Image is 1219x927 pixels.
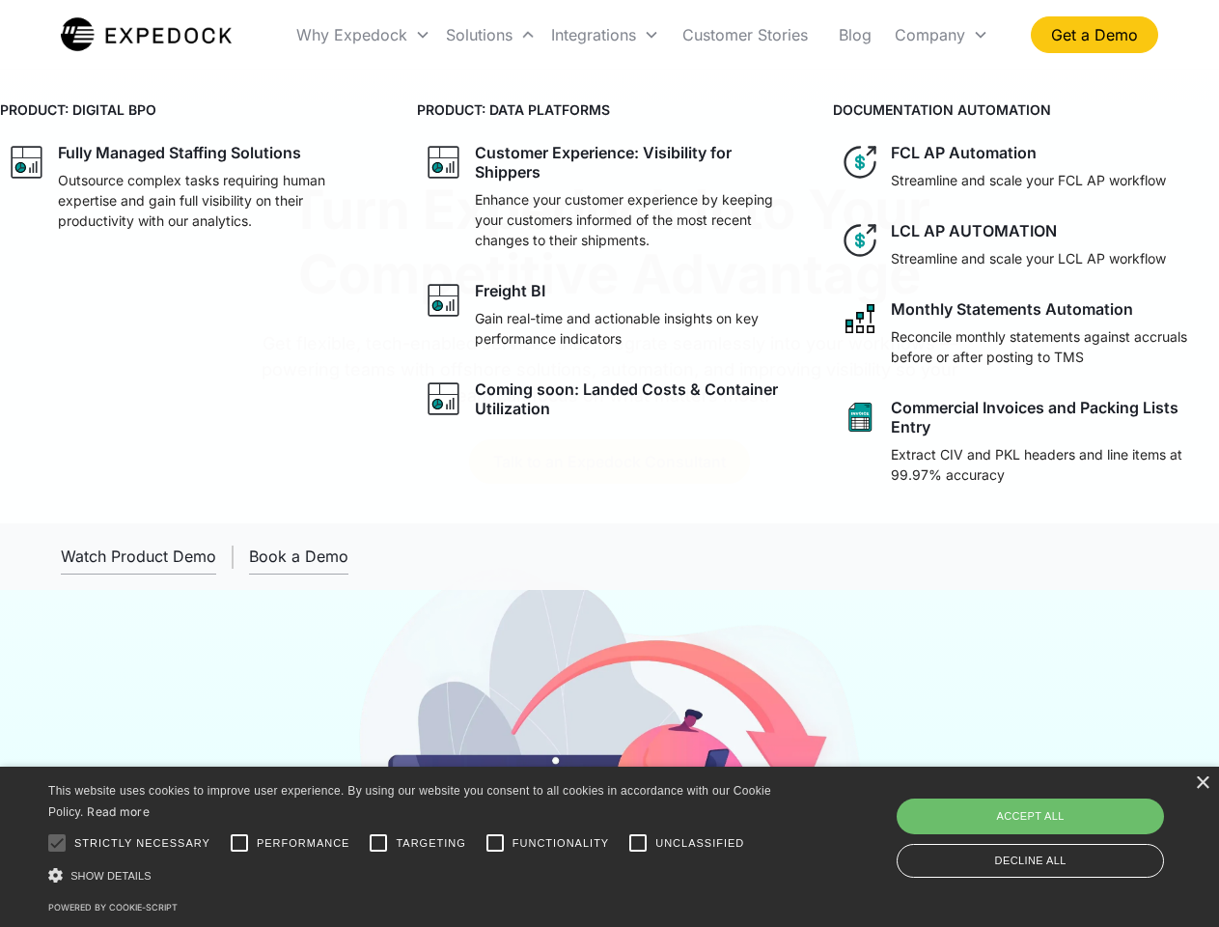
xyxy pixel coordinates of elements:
iframe: Chat Widget [898,718,1219,927]
a: graph iconComing soon: Landed Costs & Container Utilization [417,372,803,426]
a: network like iconMonthly Statements AutomationReconcile monthly statements against accruals befor... [833,292,1219,375]
a: Book a Demo [249,539,348,575]
div: Coming soon: Landed Costs & Container Utilization [475,379,795,418]
a: home [61,15,232,54]
div: Company [887,2,996,68]
p: Outsource complex tasks requiring human expertise and gain full visibility on their productivity ... [58,170,378,231]
a: open lightbox [61,539,216,575]
a: dollar iconFCL AP AutomationStreamline and scale your FCL AP workflow [833,135,1219,198]
img: graph icon [425,379,463,418]
div: FCL AP Automation [891,143,1037,162]
a: Customer Stories [667,2,823,68]
p: Extract CIV and PKL headers and line items at 99.97% accuracy [891,444,1211,485]
div: Freight BI [475,281,545,300]
div: Why Expedock [289,2,438,68]
h4: PRODUCT: DATA PLATFORMS [417,99,803,120]
a: graph iconFreight BIGain real-time and actionable insights on key performance indicators [417,273,803,356]
span: This website uses cookies to improve user experience. By using our website you consent to all coo... [48,784,771,820]
div: Fully Managed Staffing Solutions [58,143,301,162]
div: Customer Experience: Visibility for Shippers [475,143,795,182]
img: sheet icon [841,398,879,436]
a: Blog [823,2,887,68]
div: Show details [48,865,778,885]
div: Company [895,25,965,44]
a: sheet iconCommercial Invoices and Packing Lists EntryExtract CIV and PKL headers and line items a... [833,390,1219,492]
img: graph icon [425,281,463,320]
a: graph iconCustomer Experience: Visibility for ShippersEnhance your customer experience by keeping... [417,135,803,258]
div: Solutions [446,25,513,44]
div: Commercial Invoices and Packing Lists Entry [891,398,1211,436]
p: Streamline and scale your LCL AP workflow [891,248,1166,268]
img: graph icon [8,143,46,182]
div: Solutions [438,2,543,68]
p: Enhance your customer experience by keeping your customers informed of the most recent changes to... [475,189,795,250]
img: dollar icon [841,221,879,260]
div: Watch Product Demo [61,547,216,566]
p: Gain real-time and actionable insights on key performance indicators [475,308,795,349]
span: Strictly necessary [74,835,210,852]
span: Targeting [396,835,465,852]
div: LCL AP AUTOMATION [891,221,1057,240]
img: network like icon [841,299,879,338]
div: Why Expedock [296,25,407,44]
div: Integrations [551,25,636,44]
p: Streamline and scale your FCL AP workflow [891,170,1166,190]
span: Performance [257,835,350,852]
div: Integrations [543,2,667,68]
div: Book a Demo [249,547,348,566]
a: dollar iconLCL AP AUTOMATIONStreamline and scale your LCL AP workflow [833,213,1219,276]
h4: DOCUMENTATION AUTOMATION [833,99,1219,120]
div: Monthly Statements Automation [891,299,1133,319]
span: Unclassified [655,835,744,852]
a: Get a Demo [1031,16,1158,53]
p: Reconcile monthly statements against accruals before or after posting to TMS [891,326,1211,367]
a: Read more [87,804,150,819]
img: dollar icon [841,143,879,182]
img: graph icon [425,143,463,182]
img: Expedock Logo [61,15,232,54]
span: Show details [70,870,152,882]
span: Functionality [513,835,609,852]
a: Powered by cookie-script [48,902,178,913]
